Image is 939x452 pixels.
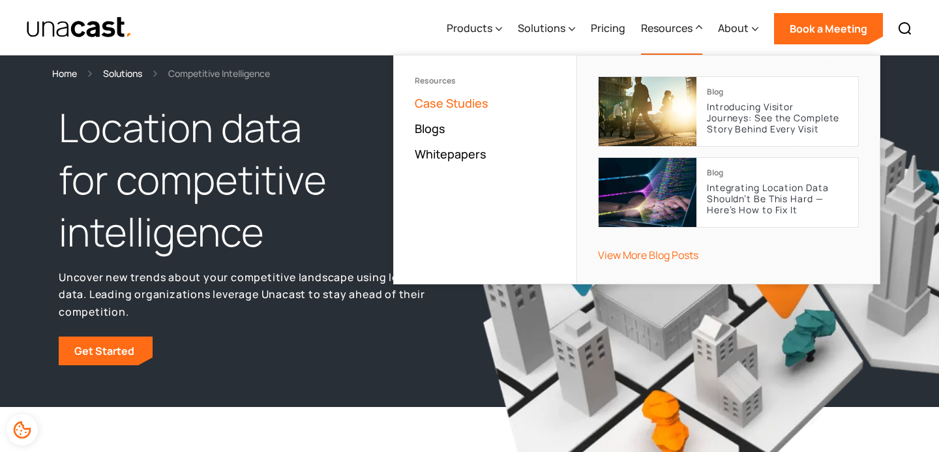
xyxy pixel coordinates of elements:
div: Resources [641,20,693,36]
img: cover [599,158,696,227]
h1: Location data for competitive intelligence [59,102,463,258]
p: Integrating Location Data Shouldn’t Be This Hard — Here’s How to Fix It [707,183,848,215]
a: Blogs [415,121,445,136]
a: Case Studies [415,95,488,111]
div: Competitive Intelligence [168,66,270,81]
div: About [718,20,749,36]
img: Unacast text logo [26,16,132,39]
a: View More Blog Posts [598,248,698,262]
a: Home [52,66,77,81]
a: BlogIntroducing Visitor Journeys: See the Complete Story Behind Every Visit [598,76,859,147]
p: Uncover new trends about your competitive landscape using location data. Leading organizations le... [59,269,463,321]
div: Products [447,20,492,36]
a: Solutions [103,66,142,81]
p: Introducing Visitor Journeys: See the Complete Story Behind Every Visit [707,102,848,134]
div: Resources [415,76,556,85]
a: Get Started [59,337,153,365]
div: About [718,2,758,55]
div: Blog [707,168,723,177]
a: Book a Meeting [774,13,883,44]
img: cover [599,77,696,146]
img: Search icon [897,21,913,37]
div: Products [447,2,502,55]
a: Pricing [591,2,625,55]
div: Blog [707,87,723,97]
div: Solutions [518,2,575,55]
div: Cookie Preferences [7,414,38,445]
div: Solutions [518,20,565,36]
nav: Resources [393,55,880,284]
div: Resources [641,2,702,55]
a: home [26,16,132,39]
a: BlogIntegrating Location Data Shouldn’t Be This Hard — Here’s How to Fix It [598,157,859,228]
a: Whitepapers [415,146,486,162]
